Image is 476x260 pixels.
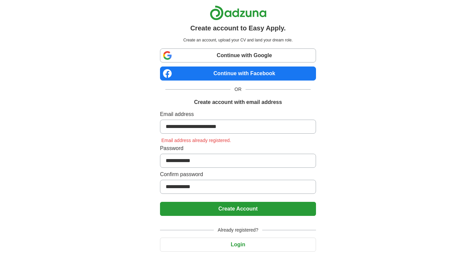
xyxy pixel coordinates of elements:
[160,242,316,247] a: Login
[160,138,232,143] span: Email address already registered.
[230,86,246,93] span: OR
[160,144,316,152] label: Password
[214,227,262,234] span: Already registered?
[160,170,316,178] label: Confirm password
[160,110,316,118] label: Email address
[160,48,316,62] a: Continue with Google
[160,238,316,252] button: Login
[160,202,316,216] button: Create Account
[160,67,316,81] a: Continue with Facebook
[190,23,286,33] h1: Create account to Easy Apply.
[210,5,267,20] img: Adzuna logo
[194,98,282,106] h1: Create account with email address
[161,37,315,43] p: Create an account, upload your CV and land your dream role.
